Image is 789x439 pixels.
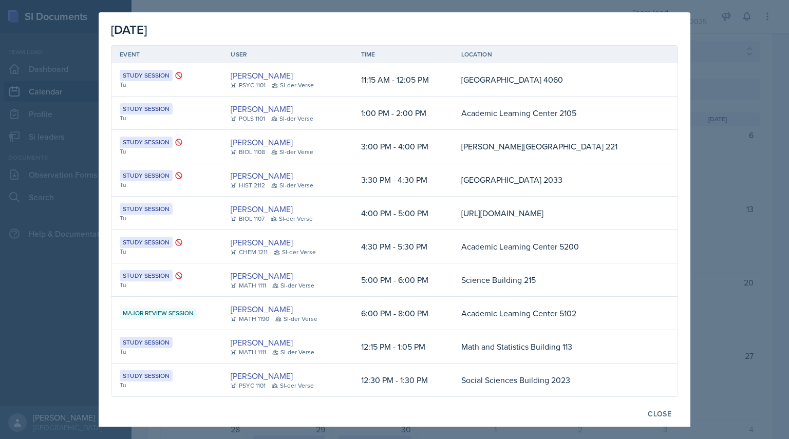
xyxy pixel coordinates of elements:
[231,214,265,223] div: BIOL 1107
[353,330,453,364] td: 12:15 PM - 1:05 PM
[353,297,453,330] td: 6:00 PM - 8:00 PM
[120,308,197,319] div: Major Review Session
[272,348,314,357] div: SI-der Verse
[353,63,453,97] td: 11:15 AM - 12:05 PM
[231,169,293,182] a: [PERSON_NAME]
[353,97,453,130] td: 1:00 PM - 2:00 PM
[120,137,173,148] div: Study Session
[453,364,658,396] td: Social Sciences Building 2023
[120,280,214,290] div: Tu
[120,147,214,156] div: Tu
[453,163,658,197] td: [GEOGRAPHIC_DATA] 2033
[231,336,293,349] a: [PERSON_NAME]
[231,114,265,123] div: POLS 1101
[353,263,453,297] td: 5:00 PM - 6:00 PM
[271,147,313,157] div: SI-der Verse
[272,81,314,90] div: SI-der Verse
[231,147,265,157] div: BIOL 1108
[111,21,678,39] div: [DATE]
[271,214,313,223] div: SI-der Verse
[231,303,293,315] a: [PERSON_NAME]
[231,136,293,148] a: [PERSON_NAME]
[120,237,173,248] div: Study Session
[111,46,222,63] th: Event
[120,370,173,381] div: Study Session
[222,46,352,63] th: User
[231,381,266,390] div: PSYC 1101
[231,314,269,323] div: MATH 1190
[641,405,678,423] button: Close
[120,270,173,281] div: Study Session
[231,203,293,215] a: [PERSON_NAME]
[120,380,214,390] div: Tu
[231,270,293,282] a: [PERSON_NAME]
[453,63,658,97] td: [GEOGRAPHIC_DATA] 4060
[453,97,658,130] td: Academic Learning Center 2105
[353,46,453,63] th: Time
[275,314,317,323] div: SI-der Verse
[120,247,214,256] div: Tu
[120,180,214,189] div: Tu
[453,263,658,297] td: Science Building 215
[231,81,266,90] div: PSYC 1101
[353,364,453,396] td: 12:30 PM - 1:30 PM
[453,197,658,230] td: [URL][DOMAIN_NAME]
[120,113,214,123] div: Tu
[353,230,453,263] td: 4:30 PM - 5:30 PM
[353,163,453,197] td: 3:30 PM - 4:30 PM
[231,348,266,357] div: MATH 1111
[272,281,314,290] div: SI-der Verse
[120,337,173,348] div: Study Session
[453,46,658,63] th: Location
[120,70,173,81] div: Study Session
[231,181,265,190] div: HIST 2112
[120,347,214,356] div: Tu
[120,203,173,215] div: Study Session
[120,103,173,114] div: Study Session
[453,330,658,364] td: Math and Statistics Building 113
[353,197,453,230] td: 4:00 PM - 5:00 PM
[648,410,671,418] div: Close
[120,80,214,89] div: Tu
[271,114,313,123] div: SI-der Verse
[272,381,314,390] div: SI-der Verse
[231,103,293,115] a: [PERSON_NAME]
[274,247,316,257] div: SI-der Verse
[231,370,293,382] a: [PERSON_NAME]
[453,297,658,330] td: Academic Learning Center 5102
[120,214,214,223] div: Tu
[453,130,658,163] td: [PERSON_NAME][GEOGRAPHIC_DATA] 221
[231,247,268,257] div: CHEM 1211
[271,181,313,190] div: SI-der Verse
[231,281,266,290] div: MATH 1111
[231,69,293,82] a: [PERSON_NAME]
[120,170,173,181] div: Study Session
[231,236,293,249] a: [PERSON_NAME]
[353,130,453,163] td: 3:00 PM - 4:00 PM
[453,230,658,263] td: Academic Learning Center 5200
